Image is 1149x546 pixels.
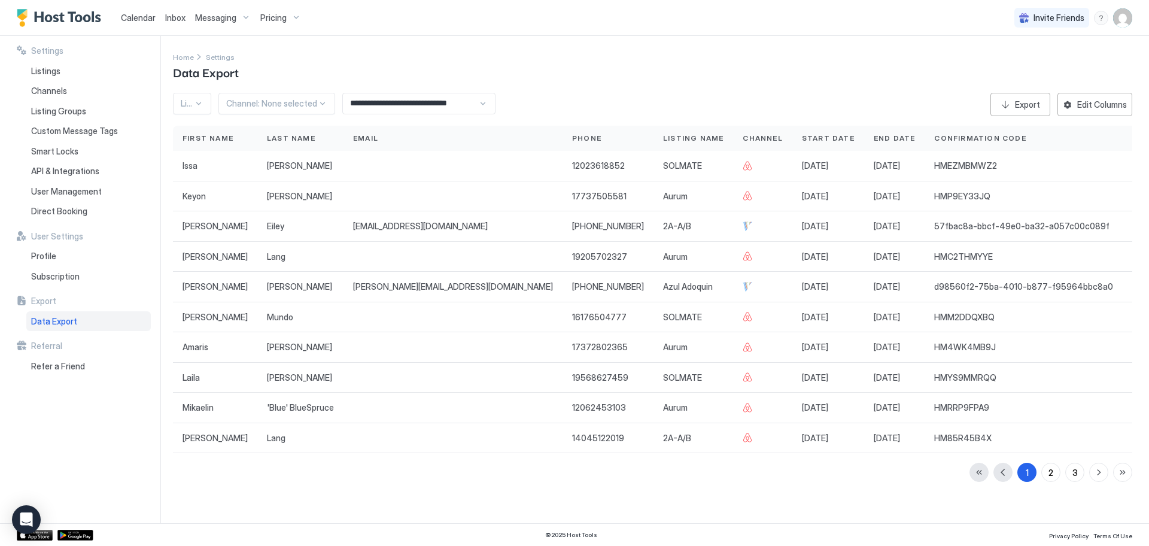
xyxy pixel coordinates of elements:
span: Direct Booking [31,206,87,217]
span: SOLMATE [663,372,702,383]
a: Listings [26,61,151,81]
span: Home [173,53,194,62]
div: Export [1015,98,1040,111]
span: Mikaelin [183,402,214,413]
a: Host Tools Logo [17,9,107,27]
a: Home [173,50,194,63]
span: [PERSON_NAME] [267,372,332,383]
span: User Settings [31,231,83,242]
span: Data Export [31,316,77,327]
span: Aurum [663,342,688,353]
span: [DATE] [874,312,900,323]
span: [PERSON_NAME] [183,312,248,323]
span: HMEZMBMWZ2 [934,160,997,171]
span: Terms Of Use [1093,532,1132,539]
span: Invite Friends [1034,13,1084,23]
span: HM85R45B4X [934,433,992,444]
a: API & Integrations [26,161,151,181]
span: 57fbac8a-bbcf-49e0-ba32-a057c00c089f [934,221,1110,232]
span: Listing Groups [31,106,86,117]
span: [DATE] [802,433,828,444]
span: [PERSON_NAME] [267,281,332,292]
span: [PERSON_NAME] [267,342,332,353]
span: [EMAIL_ADDRESS][DOMAIN_NAME] [353,221,488,232]
span: Issa [183,160,197,171]
span: HMC2THMYYE [934,251,993,262]
a: Terms Of Use [1093,529,1132,541]
a: App Store [17,530,53,541]
span: End Date [874,133,916,144]
span: [DATE] [802,281,828,292]
a: Profile [26,246,151,266]
span: [DATE] [802,221,828,232]
span: Privacy Policy [1049,532,1089,539]
a: Refer a Friend [26,356,151,377]
a: Data Export [26,311,151,332]
div: Breadcrumb [173,50,194,63]
span: Aurum [663,191,688,202]
button: Edit Columns [1057,93,1132,116]
span: HMP9EY33JQ [934,191,990,202]
a: Google Play Store [57,530,93,541]
a: Smart Locks [26,141,151,162]
span: 2A-A/B [663,433,691,444]
span: Channels [31,86,67,96]
span: Settings [31,45,63,56]
span: [DATE] [874,221,900,232]
span: [PERSON_NAME] [183,221,248,232]
a: Settings [206,50,235,63]
span: 17737505581 [572,191,627,202]
a: Custom Message Tags [26,121,151,141]
span: d98560f2-75ba-4010-b877-f95964bbc8a0 [934,281,1113,292]
div: 1 [1026,466,1029,479]
span: [PERSON_NAME] [267,160,332,171]
span: [DATE] [874,191,900,202]
span: [DATE] [802,402,828,413]
span: Lang [267,251,285,262]
span: Export [31,296,56,307]
span: 12062453103 [572,402,626,413]
span: [DATE] [874,402,900,413]
a: Listing Groups [26,101,151,122]
span: 19568627459 [572,372,628,383]
span: Inbox [165,13,186,23]
span: Phone [572,133,601,144]
span: Listing Name [663,133,724,144]
span: Subscription [31,271,80,282]
span: Refer a Friend [31,361,85,372]
a: Inbox [165,11,186,24]
span: [DATE] [802,372,828,383]
div: User profile [1113,8,1132,28]
span: [DATE] [802,342,828,353]
span: [PERSON_NAME] [183,281,248,292]
span: [PERSON_NAME] [267,191,332,202]
span: [PHONE_NUMBER] [572,221,644,232]
span: API & Integrations [31,166,99,177]
span: Laila [183,372,200,383]
span: Start Date [802,133,855,144]
span: Keyon [183,191,206,202]
span: 17372802365 [572,342,628,353]
span: HMRRP9FPA9 [934,402,989,413]
span: [DATE] [802,251,828,262]
span: [DATE] [874,342,900,353]
a: Privacy Policy [1049,529,1089,541]
span: [DATE] [874,372,900,383]
a: Channels [26,81,151,101]
span: 12023618852 [572,160,625,171]
span: © 2025 Host Tools [545,531,597,539]
div: 3 [1072,466,1078,479]
a: User Management [26,181,151,202]
span: [DATE] [874,160,900,171]
a: Subscription [26,266,151,287]
span: HM4WK4MB9J [934,342,996,353]
button: Export [990,93,1050,116]
span: Aurum [663,402,688,413]
button: 1 [1017,463,1036,482]
span: SOLMATE [663,312,702,323]
a: Calendar [121,11,156,24]
span: [DATE] [874,281,900,292]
